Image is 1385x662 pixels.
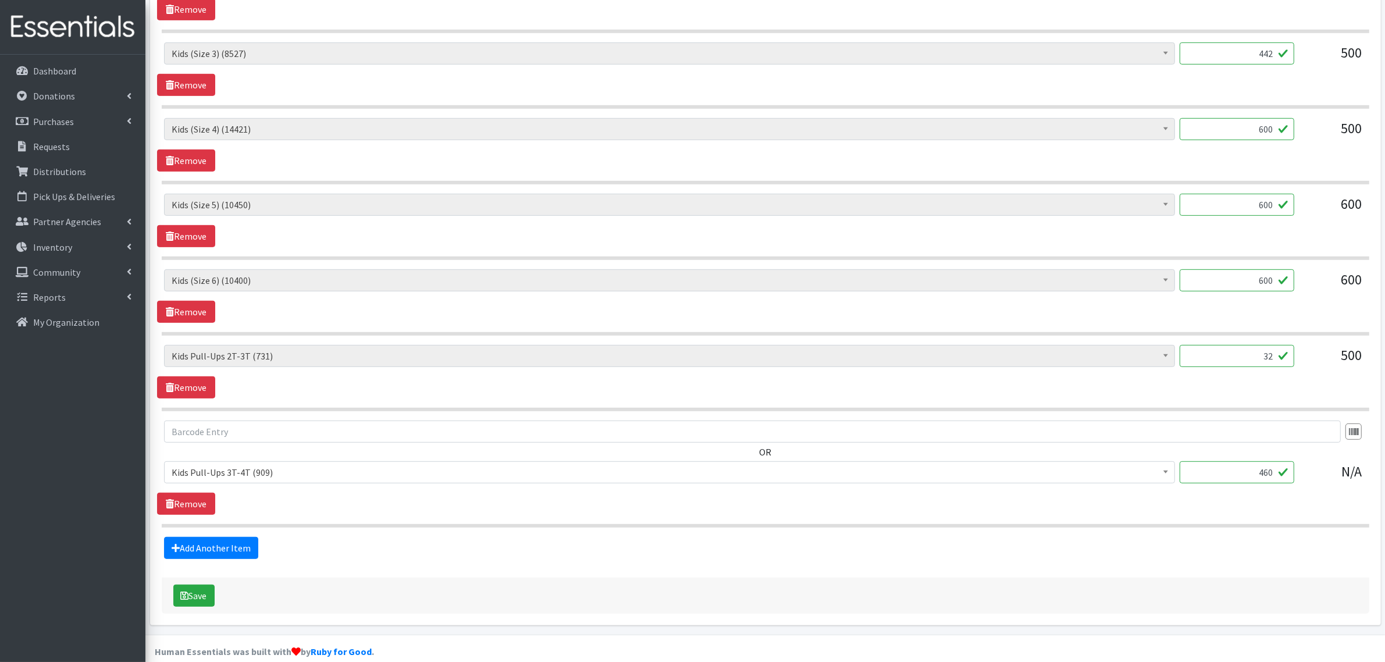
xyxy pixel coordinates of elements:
div: 600 [1304,269,1362,301]
div: N/A [1304,461,1362,493]
a: Add Another Item [164,537,258,559]
p: Donations [33,90,75,102]
span: Kids (Size 6) (10400) [172,272,1167,289]
span: Kids (Size 5) (10450) [164,194,1175,216]
span: Kids (Size 3) (8527) [164,42,1175,65]
div: 500 [1304,118,1362,150]
input: Quantity [1180,194,1294,216]
div: 500 [1304,42,1362,74]
img: HumanEssentials [5,8,141,47]
input: Quantity [1180,461,1294,483]
p: Reports [33,291,66,303]
p: Requests [33,141,70,152]
a: My Organization [5,311,141,334]
p: Purchases [33,116,74,127]
p: Community [33,266,80,278]
span: Kids Pull-Ups 3T-4T (909) [164,461,1175,483]
a: Purchases [5,110,141,133]
p: Partner Agencies [33,216,101,227]
a: Remove [157,150,215,172]
a: Inventory [5,236,141,259]
a: Partner Agencies [5,210,141,233]
strong: Human Essentials was built with by . [155,646,374,657]
span: Kids (Size 3) (8527) [172,45,1167,62]
span: Kids Pull-Ups 2T-3T (731) [164,345,1175,367]
input: Quantity [1180,118,1294,140]
a: Donations [5,84,141,108]
a: Remove [157,74,215,96]
a: Remove [157,301,215,323]
p: Pick Ups & Deliveries [33,191,115,202]
a: Distributions [5,160,141,183]
span: Kids Pull-Ups 2T-3T (731) [172,348,1167,364]
input: Quantity [1180,42,1294,65]
p: Dashboard [33,65,76,77]
div: 600 [1304,194,1362,225]
div: 500 [1304,345,1362,376]
a: Ruby for Good [311,646,372,657]
span: Kids (Size 4) (14421) [172,121,1167,137]
input: Barcode Entry [164,421,1341,443]
span: Kids (Size 4) (14421) [164,118,1175,140]
input: Quantity [1180,345,1294,367]
label: OR [759,445,771,459]
p: Inventory [33,241,72,253]
a: Remove [157,225,215,247]
a: Community [5,261,141,284]
p: Distributions [33,166,86,177]
a: Remove [157,376,215,398]
input: Quantity [1180,269,1294,291]
a: Remove [157,493,215,515]
p: My Organization [33,316,99,328]
span: Kids (Size 5) (10450) [172,197,1167,213]
span: Kids (Size 6) (10400) [164,269,1175,291]
a: Requests [5,135,141,158]
a: Dashboard [5,59,141,83]
button: Save [173,585,215,607]
a: Reports [5,286,141,309]
a: Pick Ups & Deliveries [5,185,141,208]
span: Kids Pull-Ups 3T-4T (909) [172,464,1167,481]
